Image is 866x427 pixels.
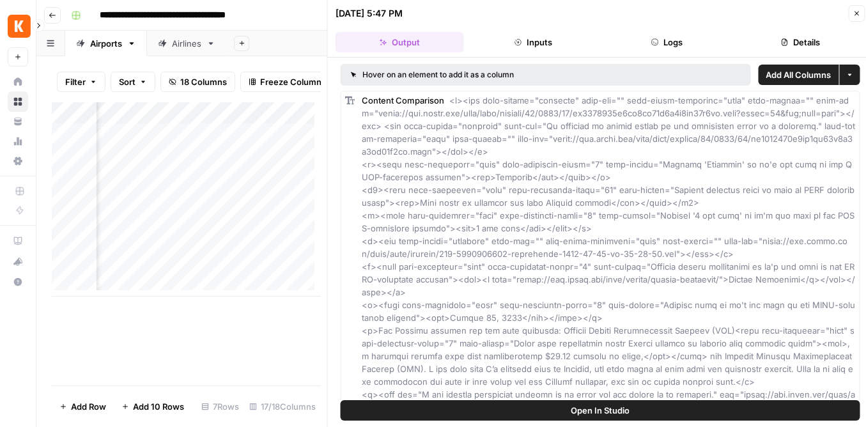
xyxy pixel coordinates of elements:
[65,75,86,88] span: Filter
[8,111,28,132] a: Your Data
[8,10,28,42] button: Workspace: Kayak
[119,75,135,88] span: Sort
[114,396,192,417] button: Add 10 Rows
[244,396,321,417] div: 17/18 Columns
[758,65,839,85] button: Add All Columns
[469,32,598,52] button: Inputs
[571,404,630,417] span: Open In Studio
[766,68,831,81] span: Add All Columns
[196,396,244,417] div: 7 Rows
[8,231,28,251] a: AirOps Academy
[603,32,731,52] button: Logs
[8,151,28,171] a: Settings
[8,272,28,292] button: Help + Support
[351,69,627,81] div: Hover on an element to add it as a column
[8,72,28,92] a: Home
[8,251,28,272] button: What's new?
[90,37,122,50] div: Airports
[160,72,235,92] button: 18 Columns
[180,75,227,88] span: 18 Columns
[147,31,226,56] a: Airlines
[8,131,28,151] a: Usage
[8,15,31,38] img: Kayak Logo
[133,400,184,413] span: Add 10 Rows
[736,32,865,52] button: Details
[52,396,114,417] button: Add Row
[71,400,106,413] span: Add Row
[362,95,444,105] span: Content Comparison
[240,72,334,92] button: Freeze Columns
[57,72,105,92] button: Filter
[172,37,201,50] div: Airlines
[111,72,155,92] button: Sort
[8,252,27,271] div: What's new?
[65,31,147,56] a: Airports
[260,75,326,88] span: Freeze Columns
[336,7,403,20] div: [DATE] 5:47 PM
[8,91,28,112] a: Browse
[336,32,464,52] button: Output
[341,400,860,421] button: Open In Studio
